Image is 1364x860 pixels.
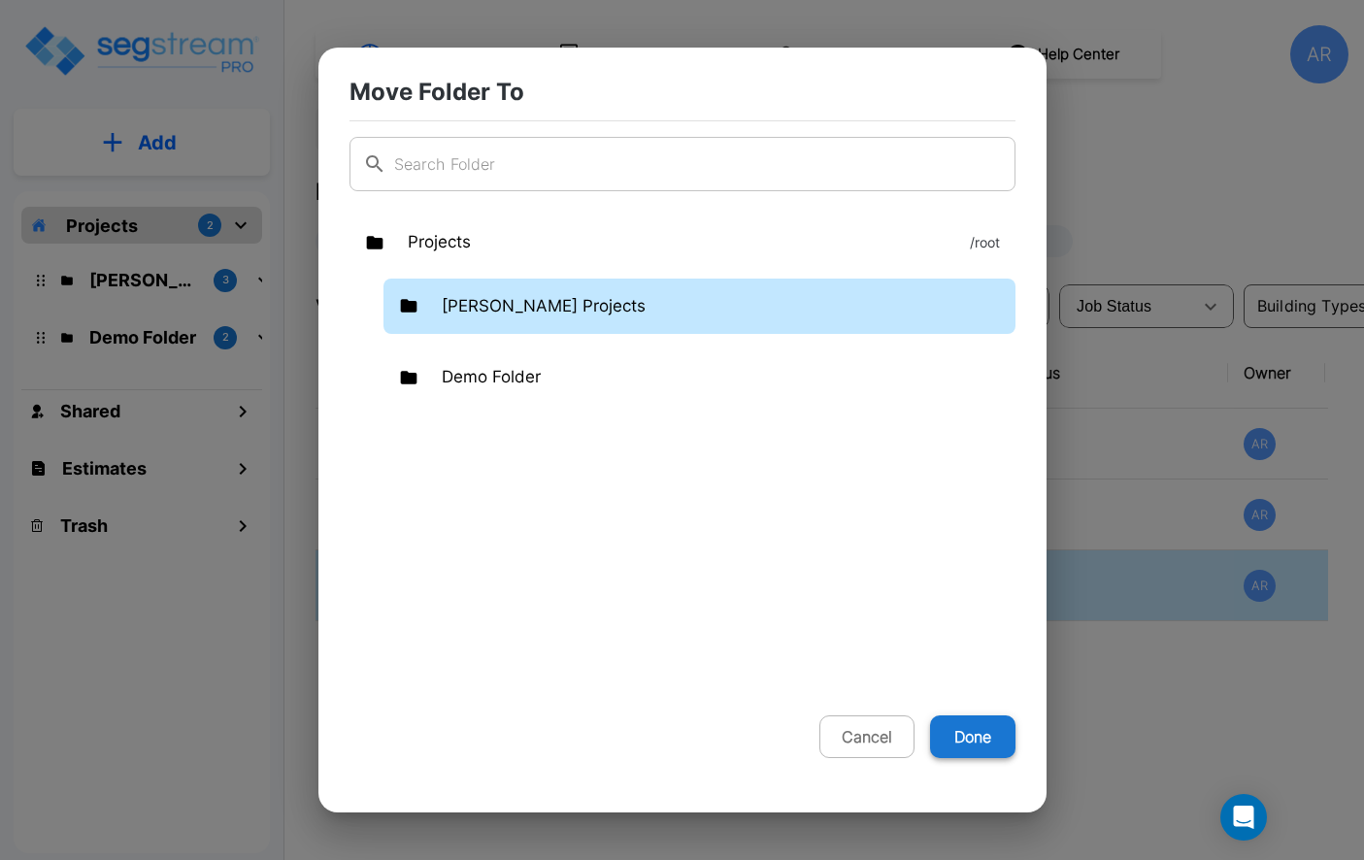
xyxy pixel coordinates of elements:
[930,715,1015,758] button: Done
[349,79,1015,105] p: Move Folder To
[819,715,915,758] button: Cancel
[970,232,1000,252] p: /root
[442,365,541,390] p: Demo Folder
[408,230,471,255] p: Projects
[394,137,1015,191] input: Search Folder
[442,294,646,319] p: [PERSON_NAME] Projects
[1220,794,1267,841] div: Open Intercom Messenger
